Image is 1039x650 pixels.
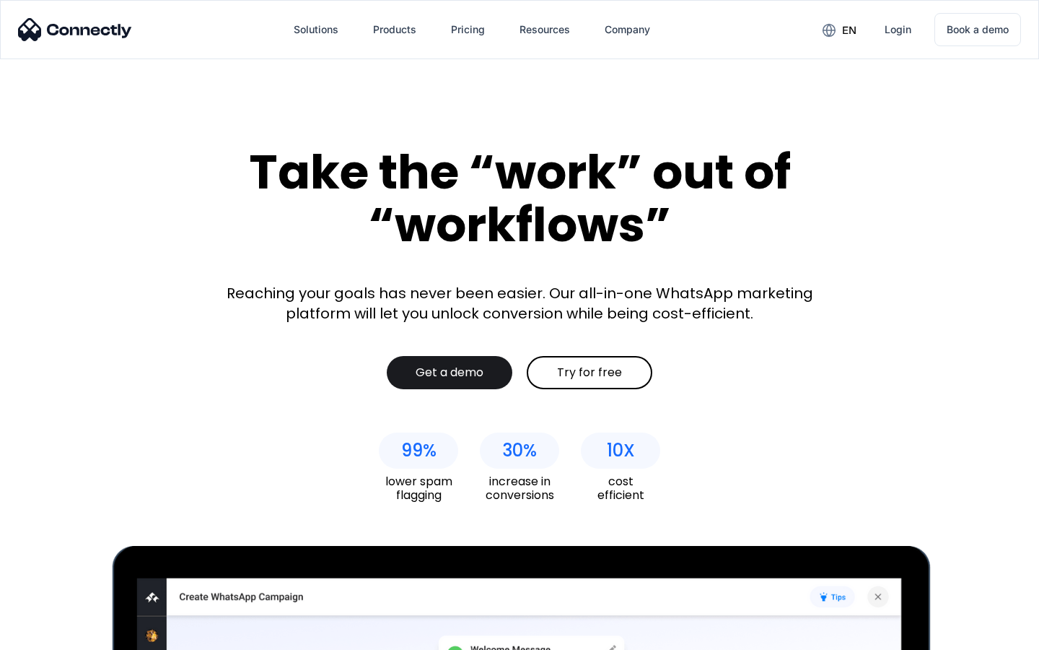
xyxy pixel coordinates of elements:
[842,20,856,40] div: en
[29,625,87,645] ul: Language list
[557,365,622,380] div: Try for free
[216,283,823,324] div: Reaching your goals has never been easier. Our all-in-one WhatsApp marketing platform will let yo...
[605,19,650,40] div: Company
[502,441,537,461] div: 30%
[439,12,496,47] a: Pricing
[379,474,458,502] div: lower spam flagging
[934,13,1021,46] a: Book a demo
[607,441,635,461] div: 10X
[519,19,570,40] div: Resources
[294,19,338,40] div: Solutions
[18,18,132,41] img: Connectly Logo
[195,146,844,251] div: Take the “work” out of “workflows”
[581,474,660,502] div: cost efficient
[527,356,652,389] a: Try for free
[416,365,483,380] div: Get a demo
[480,474,559,502] div: increase in conversions
[873,12,923,47] a: Login
[451,19,485,40] div: Pricing
[401,441,437,461] div: 99%
[885,19,911,40] div: Login
[14,625,87,645] aside: Language selected: English
[387,356,512,389] a: Get a demo
[373,19,416,40] div: Products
